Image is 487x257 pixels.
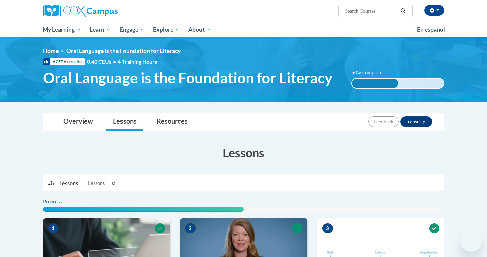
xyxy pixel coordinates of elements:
[398,7,408,15] button: Search
[43,5,118,17] img: Cox Campus
[33,22,455,37] div: Main menu
[90,26,111,34] span: Learn
[43,47,59,54] a: Home
[185,223,196,233] span: 2
[43,26,81,34] span: My Learning
[400,116,432,127] button: Transcript
[150,113,194,131] a: Resources
[57,113,100,131] a: Overview
[48,223,59,233] span: 1
[66,47,181,54] span: Oral Language is the Foundation for Literacy
[368,116,399,127] button: Feedback
[43,5,170,17] a: Cox Campus
[59,180,78,187] p: Lessons
[38,22,86,37] a: My Learning
[460,230,482,252] iframe: Button to launch messaging window
[351,69,390,76] label: 50% complete
[85,22,115,37] a: Learn
[184,22,216,37] a: About
[417,26,445,33] span: En español
[344,7,398,15] input: Search Courses
[113,58,116,65] span: •
[424,5,444,16] button: Account Settings
[352,79,398,88] div: 50% complete
[119,26,145,34] span: Engage
[115,22,149,37] a: Engage
[106,113,143,131] a: Lessons
[43,144,444,161] h3: Lessons
[149,22,184,37] a: Explore
[118,58,157,65] span: 4 Training Hours
[43,198,81,205] label: Progress:
[322,223,333,233] span: 3
[43,69,332,87] span: Oral Language is the Foundation for Literacy
[88,180,105,187] span: Lessons
[413,23,450,37] a: En español
[153,26,180,34] span: Explore
[87,58,118,66] span: 0.40 CEUs
[43,58,85,65] span: IACET Accredited
[188,26,211,34] span: About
